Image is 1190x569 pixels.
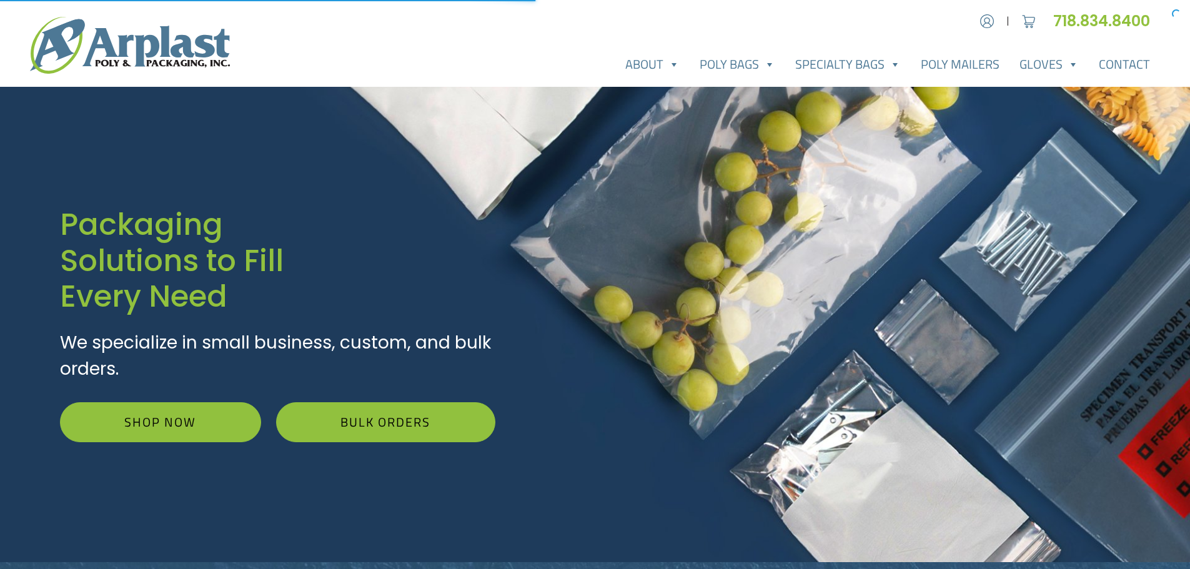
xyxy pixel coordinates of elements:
[60,207,495,315] h1: Packaging Solutions to Fill Every Need
[1006,14,1009,29] span: |
[785,52,911,77] a: Specialty Bags
[690,52,785,77] a: Poly Bags
[1089,52,1160,77] a: Contact
[1053,11,1160,31] a: 718.834.8400
[1009,52,1089,77] a: Gloves
[60,330,495,382] p: We specialize in small business, custom, and bulk orders.
[60,402,261,442] a: Shop Now
[615,52,690,77] a: About
[276,402,495,442] a: Bulk Orders
[911,52,1009,77] a: Poly Mailers
[30,17,230,74] img: logo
